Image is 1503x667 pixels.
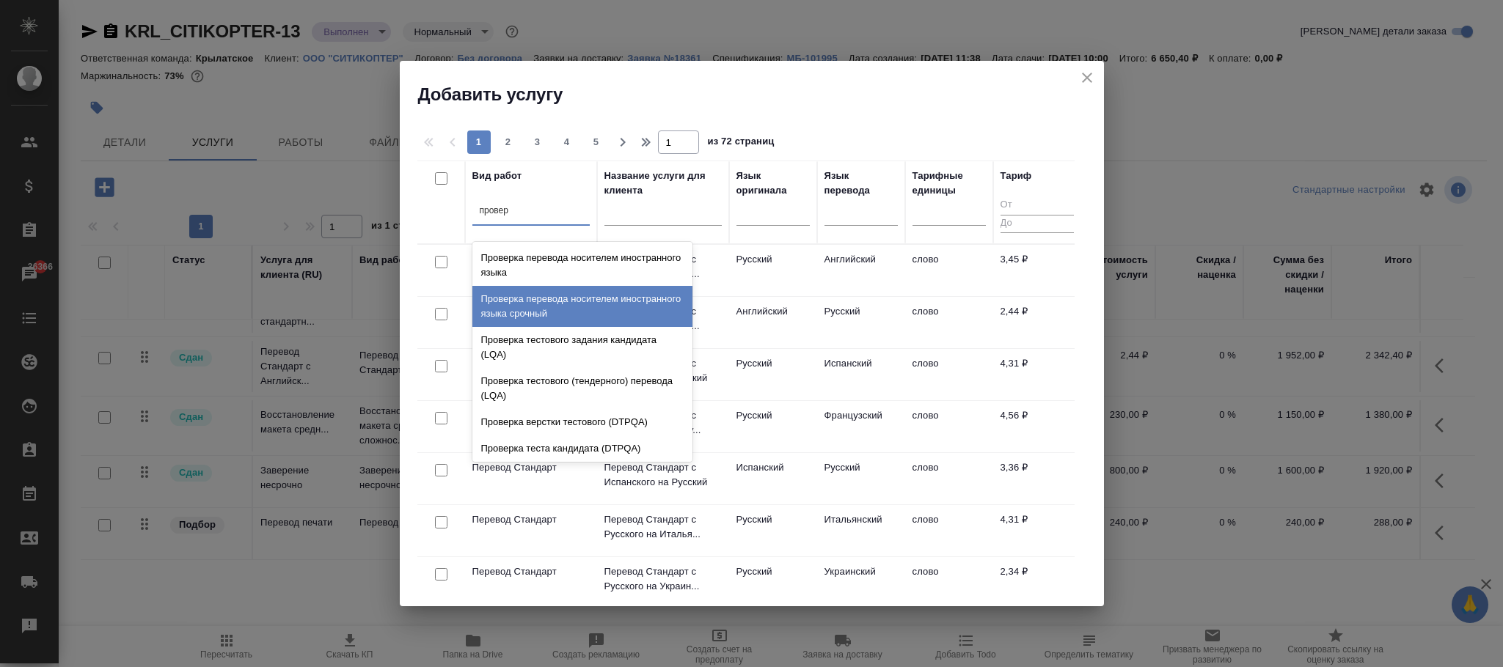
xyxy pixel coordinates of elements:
span: 5 [585,135,608,150]
div: Проверка тестового задания кандидата (LQA) [472,327,692,368]
span: 4 [555,135,579,150]
td: слово [905,297,993,348]
input: От [1001,196,1074,215]
span: 3 [526,135,549,150]
div: Проверка верстки тестового (DTPQA) [472,409,692,435]
p: Перевод Стандарт [472,512,590,527]
td: слово [905,557,993,608]
td: слово [905,245,993,296]
td: слово [905,453,993,504]
td: 4,31 ₽ [993,349,1081,400]
p: Перевод Стандарт [472,564,590,579]
td: Русский [729,401,817,452]
div: Тариф [1001,169,1032,183]
button: 4 [555,130,579,154]
div: Проверка тестового (тендерного) перевода (LQA) [472,368,692,409]
td: Испанский [817,349,905,400]
td: 4,31 ₽ [993,505,1081,556]
p: Перевод Стандарт с Русского на Италья... [604,512,722,542]
span: из 72 страниц [708,133,775,154]
td: 3,36 ₽ [993,453,1081,504]
div: Язык перевода [824,169,898,198]
td: 2,44 ₽ [993,297,1081,348]
button: close [1076,67,1098,89]
h2: Добавить услугу [418,83,1104,106]
td: Французский [817,401,905,452]
td: Русский [729,557,817,608]
button: 5 [585,130,608,154]
td: Русский [729,349,817,400]
div: Название услуги для клиента [604,169,722,198]
td: Итальянский [817,505,905,556]
td: Английский [817,245,905,296]
p: Перевод Стандарт [472,460,590,475]
div: Язык оригинала [736,169,810,198]
div: Проверка перевода носителем иностранного языка [472,245,692,286]
div: Вид работ [472,169,522,183]
td: Русский [729,505,817,556]
div: Тарифные единицы [913,169,986,198]
div: Проверка перевода носителем иностранного языка срочный [472,286,692,327]
td: Испанский [729,453,817,504]
td: Украинский [817,557,905,608]
td: 2,34 ₽ [993,557,1081,608]
p: Перевод Стандарт с Испанского на Русский [604,460,722,490]
td: 4,56 ₽ [993,401,1081,452]
td: слово [905,401,993,452]
input: До [1001,215,1074,233]
td: Русский [817,453,905,504]
td: слово [905,505,993,556]
td: слово [905,349,993,400]
div: Проверка теста кандидата (DTPQA) [472,435,692,462]
td: 3,45 ₽ [993,245,1081,296]
button: 2 [497,130,520,154]
span: 2 [497,135,520,150]
p: Перевод Стандарт с Русского на Украин... [604,564,722,594]
button: 3 [526,130,549,154]
td: Русский [817,297,905,348]
td: Английский [729,297,817,348]
td: Русский [729,245,817,296]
